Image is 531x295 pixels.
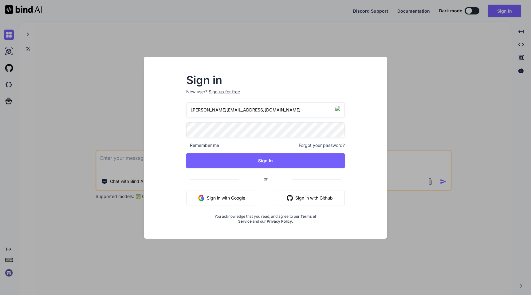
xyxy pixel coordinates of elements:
img: github [287,195,293,201]
button: Sign in with Google [186,191,257,205]
span: Remember me [186,142,219,148]
p: New user? [186,89,345,102]
div: You acknowledge that you read, and agree to our and our [213,210,318,224]
button: Sign In [186,153,345,168]
span: Forgot your password? [299,142,345,148]
h2: Sign in [186,75,345,85]
input: Login or Email [186,102,345,117]
span: or [239,171,292,186]
a: Privacy Policy. [267,219,293,224]
button: Generate KadeEmail Address [335,105,344,114]
a: Terms of Service [238,214,317,224]
div: Sign up for free [209,89,240,95]
button: Sign in with Github [275,191,345,205]
img: google [198,195,204,201]
img: KadeEmail [335,106,343,114]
